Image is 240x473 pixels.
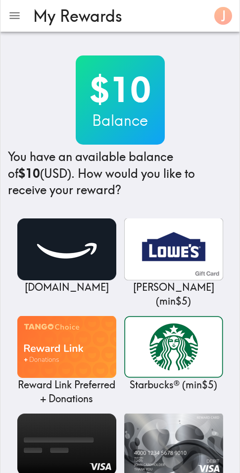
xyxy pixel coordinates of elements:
p: [PERSON_NAME] ( min $5 ) [124,280,223,308]
a: Lowe's[PERSON_NAME] (min$5) [124,218,223,308]
a: Starbucks®Starbucks® (min$5) [124,316,223,392]
p: Reward Link Preferred + Donations [17,378,116,406]
a: Amazon.com[DOMAIN_NAME] [17,218,116,294]
button: J [210,3,236,29]
img: Starbucks® [124,316,223,378]
a: Reward Link Preferred + DonationsReward Link Preferred + Donations [17,316,116,406]
h2: $10 [76,69,165,110]
img: Amazon.com [17,218,116,280]
span: J [221,7,226,25]
p: Starbucks® ( min $5 ) [124,378,223,392]
h3: My Rewards [33,6,202,25]
p: [DOMAIN_NAME] [17,280,116,294]
h3: Balance [76,110,165,131]
img: Lowe's [124,218,223,280]
b: $10 [18,166,40,181]
img: Reward Link Preferred + Donations [17,316,116,378]
h4: You have an available balance of (USD) . How would you like to receive your reward? [8,149,232,199]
